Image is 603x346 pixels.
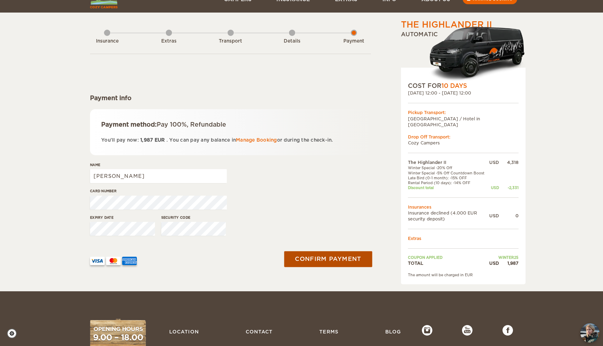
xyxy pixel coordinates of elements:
div: 4,318 [499,159,519,165]
div: Payment [335,38,373,45]
td: [GEOGRAPHIC_DATA] / Hotel in [GEOGRAPHIC_DATA] [408,116,519,128]
div: Insurance [88,38,126,45]
label: Expiry date [90,215,155,220]
div: The amount will be charged in EUR [408,272,519,277]
div: USD [489,159,499,165]
div: The Highlander II [401,19,492,31]
label: Security code [161,215,226,220]
div: Pickup Transport: [408,110,519,115]
td: Winter Special -5% Off Countdown Boost [408,171,489,175]
td: Extras [408,235,519,241]
td: WINTER25 [489,255,519,260]
td: Late Bird (0-1 month): -15% OFF [408,175,489,180]
div: Payment info [90,94,371,102]
span: 10 Days [441,82,467,89]
img: VISA [90,257,105,265]
a: Terms [316,325,342,338]
img: AMEX [122,257,137,265]
a: Manage Booking [236,137,277,143]
span: Pay 100%, Refundable [157,121,226,128]
span: 1,987 [140,137,153,143]
td: Discount total [408,185,489,190]
td: Coupon applied [408,255,489,260]
div: USD [489,185,499,190]
div: 1,987 [499,260,519,266]
div: COST FOR [408,82,519,90]
div: USD [489,213,499,219]
td: Insurance declined (4.000 EUR security deposit) [408,210,489,222]
div: Payment method: [101,120,360,129]
button: Confirm payment [284,251,372,267]
td: Insurances [408,204,519,210]
td: TOTAL [408,260,489,266]
span: EUR [155,137,165,143]
div: 0 [499,213,519,219]
td: The Highlander II [408,159,489,165]
div: [DATE] 12:00 - [DATE] 12:00 [408,90,519,96]
div: -2,331 [499,185,519,190]
label: Name [90,162,227,167]
label: Card number [90,188,227,194]
div: USD [489,260,499,266]
div: Transport [211,38,250,45]
img: Freyja at Cozy Campers [580,323,600,343]
button: chat-button [580,323,600,343]
div: Automatic [401,31,526,82]
td: Cozy Campers [408,140,519,146]
div: Extras [150,38,188,45]
div: Details [273,38,311,45]
td: Winter Special -20% Off [408,165,489,170]
a: Location [166,325,202,338]
td: Rental Period (10 days): -14% OFF [408,180,489,185]
p: You'll pay now: . You can pay any balance in or during the check-in. [101,136,360,144]
img: mastercard [106,257,121,265]
div: Drop Off Transport: [408,134,519,140]
img: HighlanderXL.png [429,25,526,82]
a: Contact [242,325,276,338]
a: Cookie settings [7,329,21,338]
a: Blog [382,325,404,338]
